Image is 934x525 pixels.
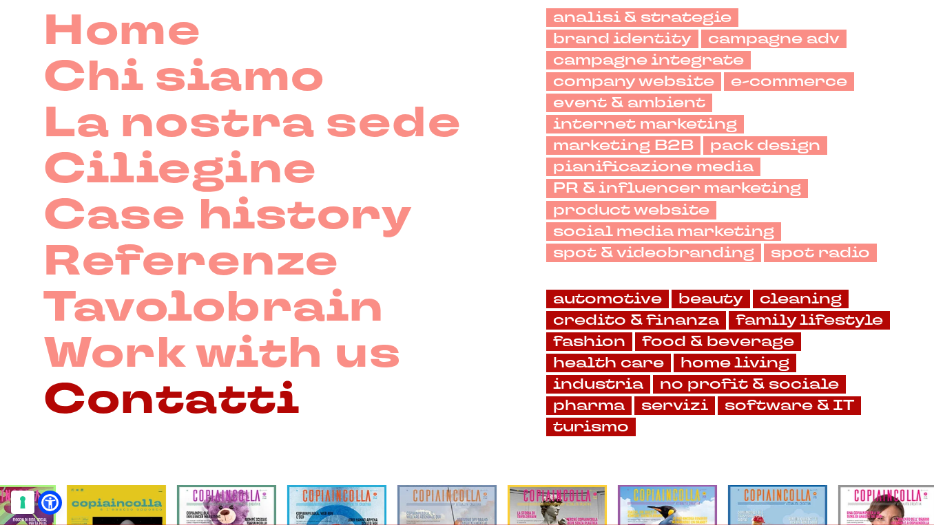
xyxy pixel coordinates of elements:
a: product website [546,201,716,219]
a: Chi siamo [43,54,325,100]
a: spot & videobranding [546,244,761,262]
a: pharma [546,396,632,415]
a: no profit & sociale [653,375,846,394]
a: automotive [546,290,669,308]
a: marketing B2B [546,136,700,155]
a: campagne integrate [546,51,751,69]
a: Ciliegine [43,147,318,193]
a: PR & influencer marketing [546,179,808,197]
a: event & ambient [546,94,712,112]
a: Referenze [43,239,340,285]
button: Le tue preferenze relative al consenso per le tecnologie di tracciamento [11,491,34,514]
a: cleaning [753,290,849,308]
a: pack design [703,136,827,155]
a: home living [674,354,796,372]
a: health care [546,354,671,372]
a: beauty [672,290,750,308]
a: Work with us [43,331,401,377]
a: Case history [43,193,412,239]
a: family lifestyle [729,311,890,330]
a: e-commerce [724,72,854,91]
a: Contatti [43,377,300,423]
a: food & beverage [635,332,801,351]
a: social media marketing [546,222,781,241]
a: internet marketing [546,115,744,133]
a: Open Accessibility Menu [41,494,59,511]
a: La nostra sede [43,100,461,147]
a: brand identity [546,30,698,48]
a: campagne adv [701,30,847,48]
a: pianificazione media [546,158,760,176]
a: servizi [634,396,715,415]
a: industria [546,375,650,394]
a: credito & finanza [546,311,726,330]
a: fashion [546,332,632,351]
a: Home [43,8,201,54]
a: company website [546,72,721,91]
a: Tavolobrain [43,285,384,331]
a: analisi & strategie [546,8,738,27]
a: spot radio [764,244,877,262]
a: software & IT [718,396,861,415]
a: turismo [546,418,636,436]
